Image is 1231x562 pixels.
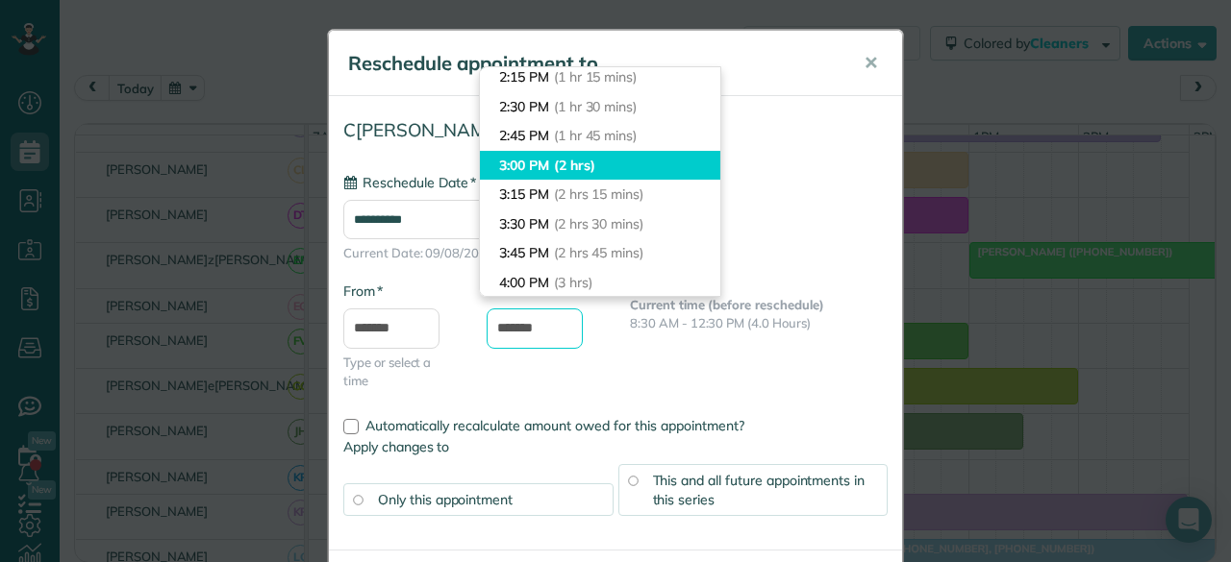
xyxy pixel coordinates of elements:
span: (3 hrs) [554,274,592,291]
li: 3:15 PM [480,180,720,209]
span: (2 hrs 45 mins) [554,244,643,261]
span: (1 hr 15 mins) [554,68,637,86]
span: Current Date: 09/08/2025 [343,244,888,262]
span: (2 hrs 15 mins) [554,185,643,203]
span: (1 hr 30 mins) [554,98,637,115]
h5: Reschedule appointment to... [348,50,837,77]
h4: C[PERSON_NAME] [343,120,888,140]
span: Automatically recalculate amount owed for this appointment? [365,417,744,434]
span: (2 hrs) [554,157,595,174]
span: This and all future appointments in this series [653,472,866,508]
li: 2:45 PM [480,121,720,151]
span: Type or select a time [343,354,458,390]
li: 2:30 PM [480,92,720,122]
p: 8:30 AM - 12:30 PM (4.0 Hours) [630,314,888,332]
input: This and all future appointments in this series [628,476,638,485]
label: From [343,281,383,301]
li: 2:15 PM [480,62,720,92]
input: Only this appointment [353,495,363,504]
span: (1 hr 45 mins) [554,127,637,144]
li: 3:45 PM [480,238,720,268]
span: (2 hrs 30 mins) [554,215,643,232]
li: 3:30 PM [480,209,720,239]
li: 3:00 PM [480,151,720,181]
b: Current time (before reschedule) [630,297,824,312]
label: Reschedule Date [343,173,476,192]
li: 4:00 PM [480,268,720,298]
span: Only this appointment [378,491,513,508]
span: ✕ [864,52,878,74]
label: Apply changes to [343,437,888,456]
